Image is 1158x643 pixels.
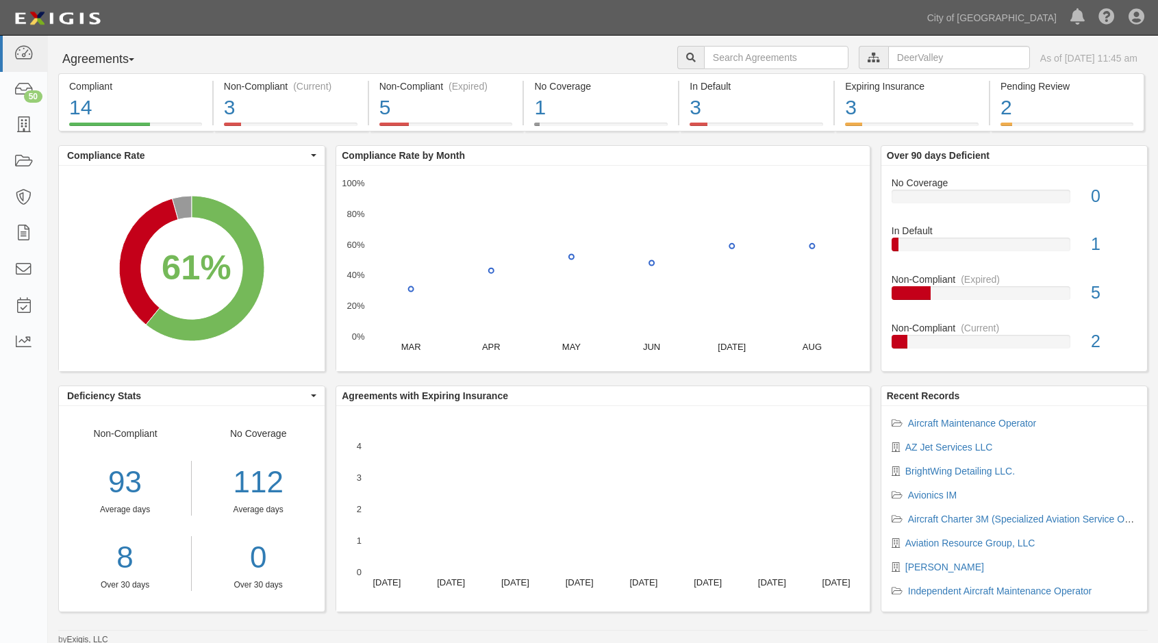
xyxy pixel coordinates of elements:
[59,461,191,504] div: 93
[905,466,1015,477] a: BrightWing Detailing LLC.
[704,46,848,69] input: Search Agreements
[961,321,999,335] div: (Current)
[1081,281,1147,305] div: 5
[202,536,314,579] a: 0
[69,79,202,93] div: Compliant
[67,389,307,403] span: Deficiency Stats
[202,461,314,504] div: 112
[369,123,523,134] a: Non-Compliant(Expired)5
[845,79,979,93] div: Expiring Insurance
[59,166,325,371] svg: A chart.
[1000,79,1133,93] div: Pending Review
[58,123,212,134] a: Compliant14
[357,472,362,483] text: 3
[1081,184,1147,209] div: 0
[379,93,513,123] div: 5
[202,504,314,516] div: Average days
[373,577,401,588] text: [DATE]
[347,209,365,219] text: 80%
[694,577,722,588] text: [DATE]
[881,273,1147,286] div: Non-Compliant
[10,6,105,31] img: logo-5460c22ac91f19d4615b14bd174203de0afe785f0fc80cf4dbbc73dc1793850b.png
[534,93,668,123] div: 1
[379,79,513,93] div: Non-Compliant (Expired)
[835,123,989,134] a: Expiring Insurance3
[59,427,192,591] div: Non-Compliant
[892,273,1137,321] a: Non-Compliant(Expired)5
[214,123,368,134] a: Non-Compliant(Current)3
[501,577,529,588] text: [DATE]
[192,427,325,591] div: No Coverage
[347,239,365,249] text: 60%
[566,577,594,588] text: [DATE]
[562,342,581,352] text: MAY
[224,79,357,93] div: Non-Compliant (Current)
[679,123,833,134] a: In Default3
[845,93,979,123] div: 3
[336,166,870,371] svg: A chart.
[437,577,465,588] text: [DATE]
[881,224,1147,238] div: In Default
[905,538,1035,549] a: Aviation Resource Group, LLC
[67,149,307,162] span: Compliance Rate
[822,577,851,588] text: [DATE]
[342,390,508,401] b: Agreements with Expiring Insurance
[908,490,957,501] a: Avionics IM
[920,4,1063,31] a: City of [GEOGRAPHIC_DATA]
[202,579,314,591] div: Over 30 days
[892,224,1137,273] a: In Default1
[59,386,325,405] button: Deficiency Stats
[1098,10,1115,26] i: Help Center - Complianz
[990,123,1144,134] a: Pending Review2
[887,150,990,161] b: Over 90 days Deficient
[718,342,746,352] text: [DATE]
[905,562,984,572] a: [PERSON_NAME]
[342,150,465,161] b: Compliance Rate by Month
[1000,93,1133,123] div: 2
[690,93,823,123] div: 3
[24,90,42,103] div: 50
[482,342,501,352] text: APR
[59,579,191,591] div: Over 30 days
[908,585,1092,596] a: Independent Aircraft Maintenance Operator
[888,46,1030,69] input: DeerValley
[524,123,678,134] a: No Coverage1
[59,536,191,579] a: 8
[887,390,960,401] b: Recent Records
[342,178,366,188] text: 100%
[881,321,1147,335] div: Non-Compliant
[69,93,202,123] div: 14
[1081,232,1147,257] div: 1
[803,342,822,352] text: AUG
[357,504,362,514] text: 2
[58,46,161,73] button: Agreements
[352,331,365,342] text: 0%
[293,79,331,93] div: (Current)
[347,301,365,311] text: 20%
[1040,51,1137,65] div: As of [DATE] 11:45 am
[347,270,365,280] text: 40%
[690,79,823,93] div: In Default
[357,441,362,451] text: 4
[892,321,1137,360] a: Non-Compliant(Current)2
[758,577,786,588] text: [DATE]
[449,79,488,93] div: (Expired)
[59,504,191,516] div: Average days
[892,176,1137,225] a: No Coverage0
[905,442,993,453] a: AZ Jet Services LLC
[908,418,1037,429] a: Aircraft Maintenance Operator
[336,406,870,612] div: A chart.
[1081,329,1147,354] div: 2
[643,342,660,352] text: JUN
[59,146,325,165] button: Compliance Rate
[357,535,362,546] text: 1
[630,577,658,588] text: [DATE]
[224,93,357,123] div: 3
[961,273,1000,286] div: (Expired)
[401,342,421,352] text: MAR
[881,176,1147,190] div: No Coverage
